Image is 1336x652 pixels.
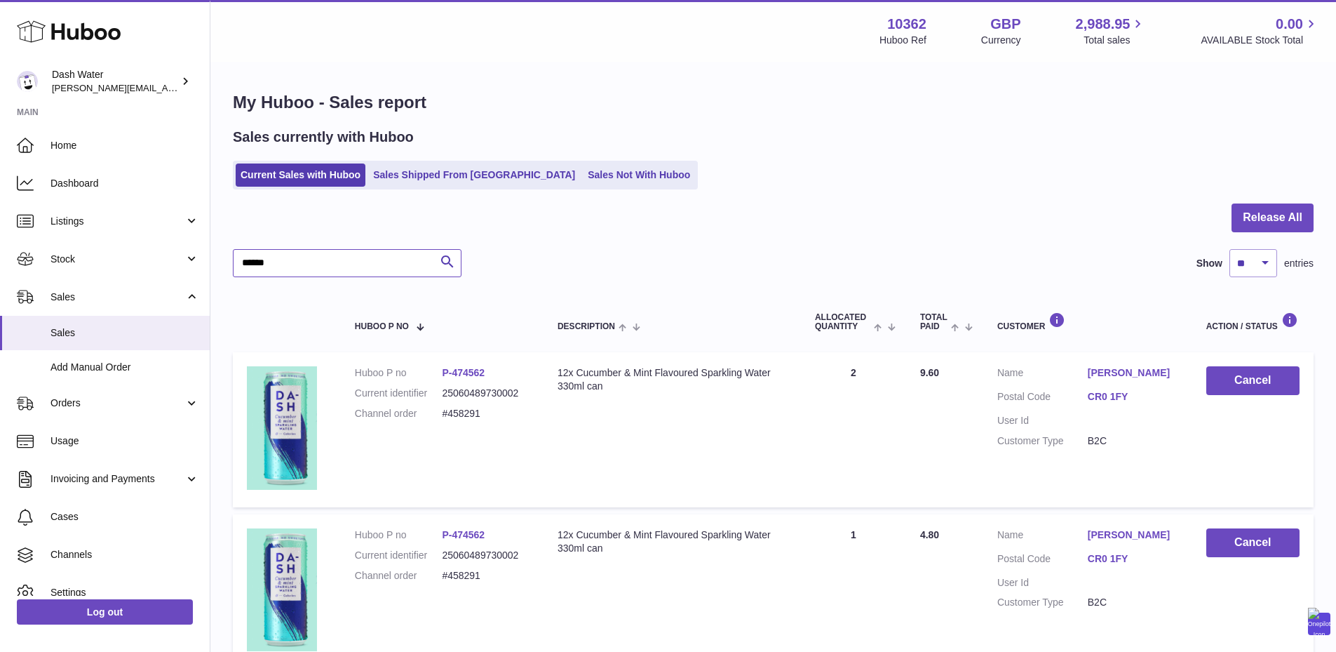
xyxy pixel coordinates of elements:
[997,596,1088,609] dt: Customer Type
[50,215,184,228] span: Listings
[1088,390,1178,404] a: CR0 1FY
[879,34,926,47] div: Huboo Ref
[981,34,1021,47] div: Currency
[1088,552,1178,566] a: CR0 1FY
[1201,15,1319,47] a: 0.00 AVAILABLE Stock Total
[247,528,317,652] img: 103621727971708.png
[442,407,529,420] dd: #458291
[887,15,926,34] strong: 10362
[50,326,199,340] span: Sales
[1196,257,1222,270] label: Show
[558,366,787,393] div: 12x Cucumber & Mint Flavoured Sparkling Water 330ml can
[355,322,409,331] span: Huboo P no
[558,322,615,331] span: Description
[997,434,1088,448] dt: Customer Type
[442,569,529,583] dd: #458291
[583,164,695,187] a: Sales Not With Huboo
[558,528,787,555] div: 12x Cucumber & Mint Flavoured Sparkling Water 330ml can
[50,361,199,374] span: Add Manual Order
[442,529,485,540] a: P-474562
[355,528,443,542] dt: Huboo P no
[442,549,529,562] dd: 25060489730002
[50,253,184,266] span: Stock
[50,397,184,410] span: Orders
[997,312,1178,331] div: Customer
[17,71,38,92] img: james@dash-water.com
[997,552,1088,569] dt: Postal Code
[1088,528,1178,542] a: [PERSON_NAME]
[50,139,199,152] span: Home
[1088,596,1178,609] dd: B2C
[801,352,906,507] td: 2
[233,91,1314,114] h1: My Huboo - Sales report
[920,529,939,540] span: 4.80
[1201,34,1319,47] span: AVAILABLE Stock Total
[442,367,485,378] a: P-474562
[990,15,1020,34] strong: GBP
[247,366,317,490] img: 103621727971708.png
[1076,15,1147,47] a: 2,988.95 Total sales
[355,366,443,380] dt: Huboo P no
[815,313,870,331] span: ALLOCATED Quantity
[50,434,199,448] span: Usage
[1232,204,1314,232] button: Release All
[368,164,580,187] a: Sales Shipped From [GEOGRAPHIC_DATA]
[920,367,939,378] span: 9.60
[50,472,184,486] span: Invoicing and Payments
[233,128,414,147] h2: Sales currently with Huboo
[355,387,443,400] dt: Current identifier
[50,510,199,524] span: Cases
[50,548,199,561] span: Channels
[355,549,443,562] dt: Current identifier
[50,177,199,190] span: Dashboard
[1276,15,1303,34] span: 0.00
[997,366,1088,383] dt: Name
[52,82,281,93] span: [PERSON_NAME][EMAIL_ADDRESS][DOMAIN_NAME]
[920,313,947,331] span: Total paid
[442,387,529,400] dd: 25060489730002
[997,390,1088,407] dt: Postal Code
[1088,366,1178,380] a: [PERSON_NAME]
[1206,312,1300,331] div: Action / Status
[236,164,365,187] a: Current Sales with Huboo
[997,528,1088,545] dt: Name
[1088,434,1178,448] dd: B2C
[52,68,178,95] div: Dash Water
[1284,257,1314,270] span: entries
[1084,34,1146,47] span: Total sales
[1076,15,1131,34] span: 2,988.95
[997,576,1088,590] dt: User Id
[1206,366,1300,395] button: Cancel
[50,586,199,599] span: Settings
[355,569,443,583] dt: Channel order
[997,414,1088,427] dt: User Id
[355,407,443,420] dt: Channel order
[50,291,184,304] span: Sales
[17,599,193,625] a: Log out
[1206,528,1300,557] button: Cancel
